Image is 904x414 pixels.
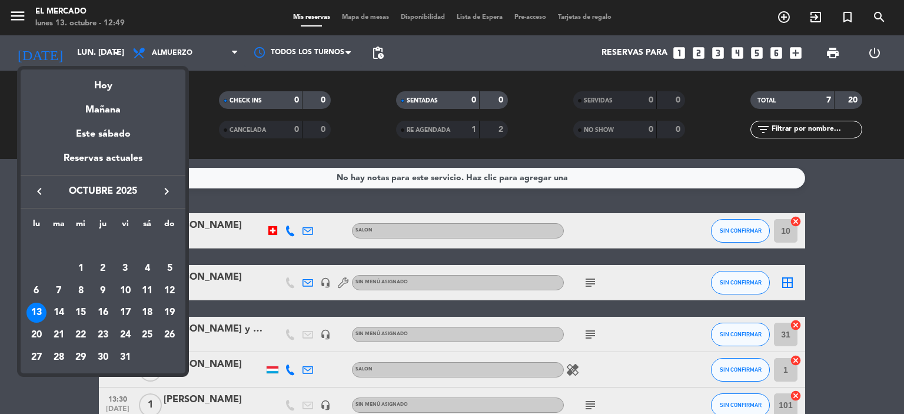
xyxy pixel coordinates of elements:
[21,118,185,151] div: Este sábado
[92,324,114,346] td: 23 de octubre de 2025
[32,184,46,198] i: keyboard_arrow_left
[25,217,48,236] th: lunes
[156,184,177,199] button: keyboard_arrow_right
[137,257,159,280] td: 4 de octubre de 2025
[26,303,46,323] div: 13
[114,280,137,302] td: 10 de octubre de 2025
[115,303,135,323] div: 17
[48,324,70,346] td: 21 de octubre de 2025
[114,324,137,346] td: 24 de octubre de 2025
[137,302,159,324] td: 18 de octubre de 2025
[93,303,113,323] div: 16
[26,347,46,367] div: 27
[71,281,91,301] div: 8
[158,280,181,302] td: 12 de octubre de 2025
[93,347,113,367] div: 30
[69,302,92,324] td: 15 de octubre de 2025
[71,259,91,279] div: 1
[25,302,48,324] td: 13 de octubre de 2025
[48,280,70,302] td: 7 de octubre de 2025
[71,303,91,323] div: 15
[158,302,181,324] td: 19 de octubre de 2025
[158,217,181,236] th: domingo
[69,346,92,369] td: 29 de octubre de 2025
[137,280,159,302] td: 11 de octubre de 2025
[69,324,92,346] td: 22 de octubre de 2025
[71,347,91,367] div: 29
[49,281,69,301] div: 7
[21,69,185,94] div: Hoy
[21,151,185,175] div: Reservas actuales
[49,347,69,367] div: 28
[48,217,70,236] th: martes
[92,280,114,302] td: 9 de octubre de 2025
[159,184,174,198] i: keyboard_arrow_right
[48,346,70,369] td: 28 de octubre de 2025
[92,302,114,324] td: 16 de octubre de 2025
[137,303,157,323] div: 18
[137,281,157,301] div: 11
[114,302,137,324] td: 17 de octubre de 2025
[137,259,157,279] div: 4
[115,281,135,301] div: 10
[25,235,181,257] td: OCT.
[159,325,180,345] div: 26
[92,346,114,369] td: 30 de octubre de 2025
[159,281,180,301] div: 12
[25,346,48,369] td: 27 de octubre de 2025
[114,346,137,369] td: 31 de octubre de 2025
[71,325,91,345] div: 22
[114,217,137,236] th: viernes
[159,303,180,323] div: 19
[49,325,69,345] div: 21
[21,94,185,118] div: Mañana
[29,184,50,199] button: keyboard_arrow_left
[49,303,69,323] div: 14
[115,347,135,367] div: 31
[48,302,70,324] td: 14 de octubre de 2025
[69,280,92,302] td: 8 de octubre de 2025
[93,281,113,301] div: 9
[69,217,92,236] th: miércoles
[69,257,92,280] td: 1 de octubre de 2025
[137,325,157,345] div: 25
[25,280,48,302] td: 6 de octubre de 2025
[92,217,114,236] th: jueves
[158,257,181,280] td: 5 de octubre de 2025
[137,217,159,236] th: sábado
[115,259,135,279] div: 3
[93,259,113,279] div: 2
[158,324,181,346] td: 26 de octubre de 2025
[26,281,46,301] div: 6
[50,184,156,199] span: octubre 2025
[93,325,113,345] div: 23
[26,325,46,345] div: 20
[25,324,48,346] td: 20 de octubre de 2025
[137,324,159,346] td: 25 de octubre de 2025
[159,259,180,279] div: 5
[92,257,114,280] td: 2 de octubre de 2025
[115,325,135,345] div: 24
[114,257,137,280] td: 3 de octubre de 2025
